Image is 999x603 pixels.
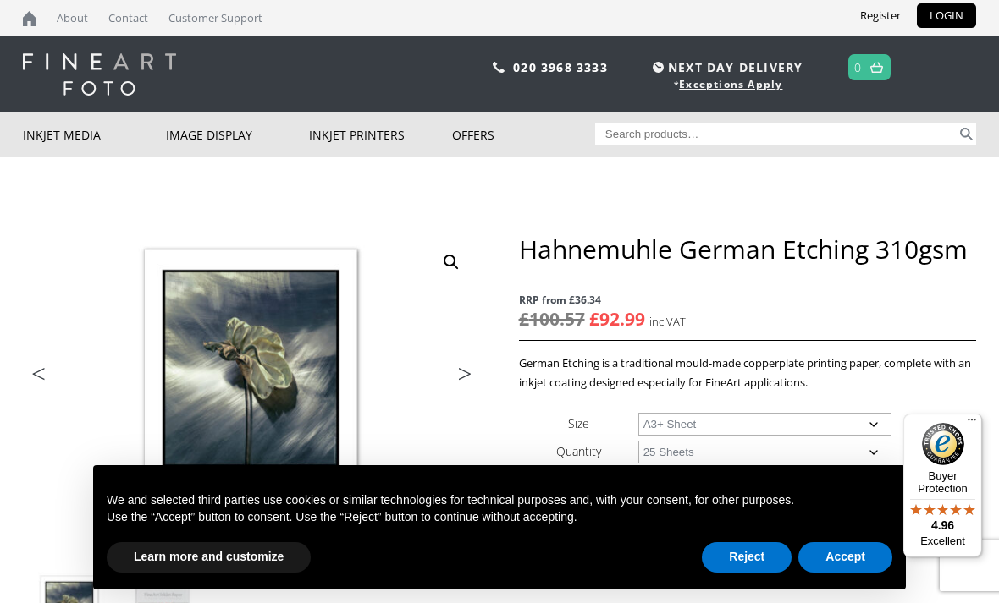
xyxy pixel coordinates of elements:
[519,307,529,331] span: £
[917,3,976,28] a: LOGIN
[922,423,964,465] img: Trusted Shops Trustmark
[493,62,505,73] img: phone.svg
[519,307,585,331] bdi: 100.57
[589,307,645,331] bdi: 92.99
[931,518,954,532] span: 4.96
[870,62,883,73] img: basket.svg
[702,542,792,573] button: Reject
[679,77,782,91] a: Exceptions Apply
[166,112,309,157] a: Image Display
[556,443,601,459] label: Quantity
[107,509,892,526] p: Use the “Accept” button to consent. Use the “Reject” button to continue without accepting.
[589,307,599,331] span: £
[649,58,803,77] span: NEXT DAY DELIVERY
[519,290,976,310] span: RRP from £36.34
[903,469,982,495] p: Buyer Protection
[107,542,311,573] button: Learn more and customize
[519,233,976,265] h1: Hahnemuhle German Etching 310gsm
[23,53,176,96] img: logo-white.svg
[519,354,976,392] p: German Etching is a traditional mould-made copperplate printing paper, complete with an inkjet co...
[854,55,862,79] a: 0
[513,59,608,75] a: 020 3968 3333
[309,112,452,157] a: Inkjet Printers
[962,414,982,434] button: Menu
[23,112,166,157] a: Inkjet Media
[798,542,892,573] button: Accept
[903,534,982,548] p: Excellent
[595,123,958,145] input: Search products…
[452,112,595,157] a: Offers
[436,247,466,277] a: View full-screen image gallery
[957,123,976,145] button: Search
[568,415,589,431] label: Size
[653,62,664,73] img: time.svg
[847,3,913,28] a: Register
[107,492,892,509] p: We and selected third parties use cookies or similar technologies for technical purposes and, wit...
[903,414,982,557] button: Trusted Shops TrustmarkBuyer Protection4.96Excellent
